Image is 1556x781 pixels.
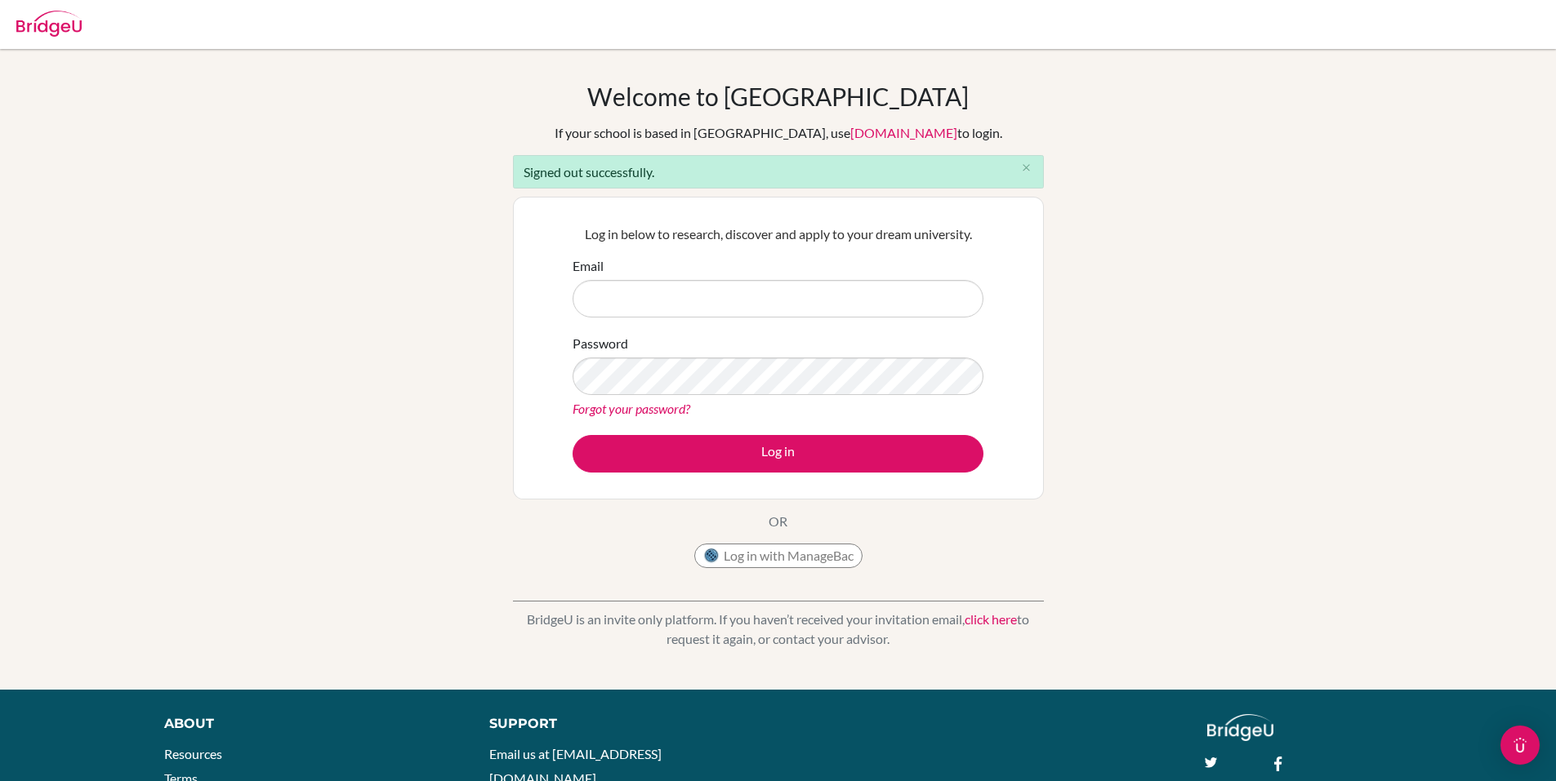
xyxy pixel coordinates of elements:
a: Forgot your password? [573,401,690,416]
a: click here [965,611,1017,627]
div: Open Intercom Messenger [1500,726,1540,765]
label: Password [573,334,628,353]
img: logo_white@2x-f4f0deed5e89b7ecb1c2cc34c3e3d731f90f0f143d5ea2071677605dd97b5244.png [1207,714,1273,741]
img: Bridge-U [16,11,82,37]
label: Email [573,256,604,276]
p: Log in below to research, discover and apply to your dream university. [573,224,983,244]
p: BridgeU is an invite only platform. If you haven’t received your invitation email, to request it ... [513,610,1044,649]
p: OR [769,512,787,531]
div: Signed out successfully. [513,155,1044,189]
i: close [1020,162,1032,174]
div: About [164,714,453,734]
div: If your school is based in [GEOGRAPHIC_DATA], use to login. [555,123,1002,143]
a: [DOMAIN_NAME] [850,125,957,140]
div: Support [489,714,759,734]
button: Close [1010,156,1043,180]
button: Log in [573,435,983,473]
h1: Welcome to [GEOGRAPHIC_DATA] [587,82,969,111]
button: Log in with ManageBac [694,544,863,568]
a: Resources [164,746,222,761]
